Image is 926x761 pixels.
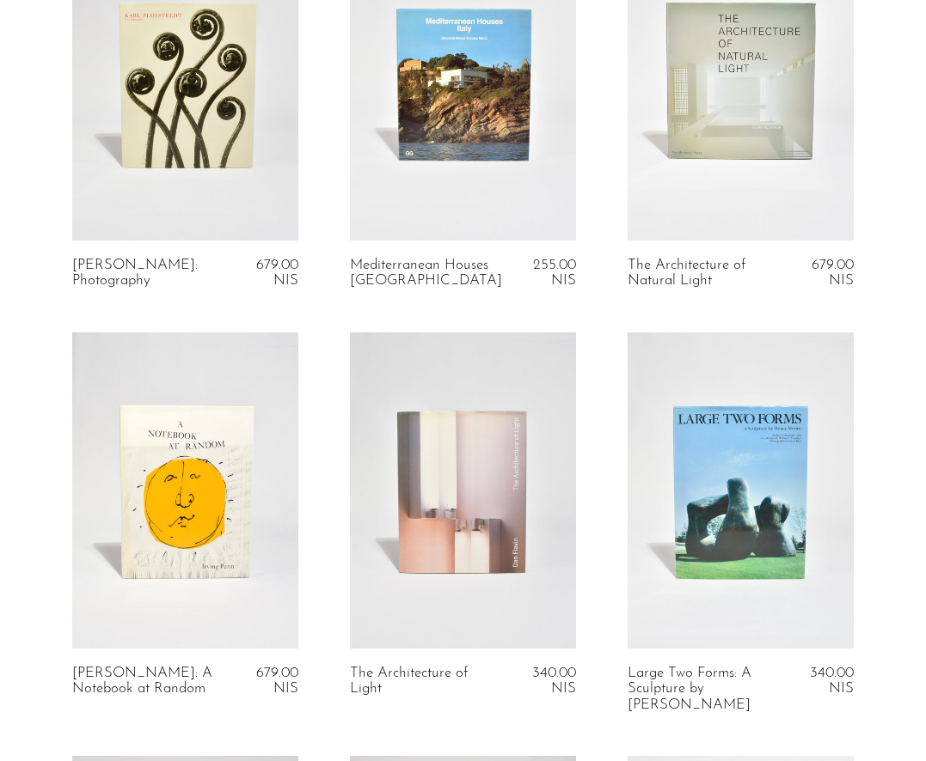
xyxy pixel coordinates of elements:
a: Large Two Forms: A Sculpture by [PERSON_NAME] [628,666,776,713]
span: 679.00 NIS [256,666,298,696]
a: The Architecture of Natural Light [628,258,776,289]
span: 255.00 NIS [533,258,576,288]
a: [PERSON_NAME]: Photography [72,258,220,289]
span: 679.00 NIS [256,258,298,288]
a: [PERSON_NAME]: A Notebook at Random [72,666,220,697]
a: The Architecture of Light [350,666,498,697]
a: Mediterranean Houses [GEOGRAPHIC_DATA] [350,258,502,289]
span: 679.00 NIS [812,258,854,288]
span: 340.00 NIS [810,666,854,696]
span: 340.00 NIS [532,666,576,696]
